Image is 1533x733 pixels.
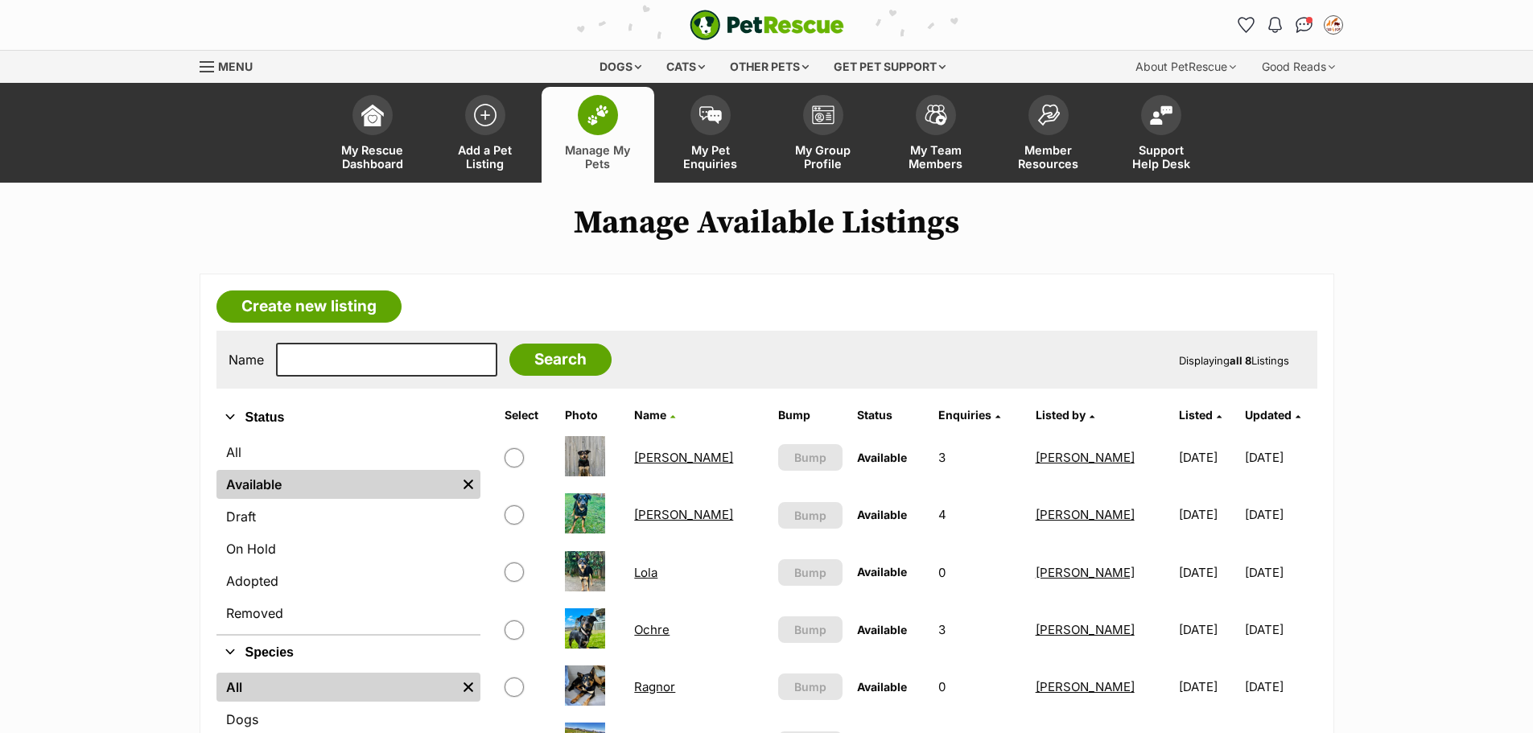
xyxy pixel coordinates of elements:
[794,564,826,581] span: Bump
[778,616,843,643] button: Bump
[1245,408,1300,422] a: Updated
[932,545,1027,600] td: 0
[1150,105,1172,125] img: help-desk-icon-fdf02630f3aa405de69fd3d07c3f3aa587a6932b1a1747fa1d2bba05be0121f9.svg
[509,344,612,376] input: Search
[690,10,844,40] a: PetRescue
[938,408,991,422] span: translation missing: en.admin.listings.index.attributes.enquiries
[1105,87,1218,183] a: Support Help Desk
[812,105,834,125] img: group-profile-icon-3fa3cf56718a62981997c0bc7e787c4b2cf8bcc04b72c1350f741eb67cf2f40e.svg
[1124,51,1247,83] div: About PetRescue
[1036,507,1135,522] a: [PERSON_NAME]
[1234,12,1259,38] a: Favourites
[1245,430,1316,485] td: [DATE]
[1036,408,1094,422] a: Listed by
[1268,17,1281,33] img: notifications-46538b983faf8c2785f20acdc204bb7945ddae34d4c08c2a6579f10ce5e182be.svg
[456,673,480,702] a: Remove filter
[316,87,429,183] a: My Rescue Dashboard
[1172,430,1243,485] td: [DATE]
[778,559,843,586] button: Bump
[778,502,843,529] button: Bump
[1251,51,1346,83] div: Good Reads
[778,673,843,700] button: Bump
[719,51,820,83] div: Other pets
[634,450,733,465] a: [PERSON_NAME]
[1172,545,1243,600] td: [DATE]
[932,602,1027,657] td: 3
[1230,354,1251,367] strong: all 8
[1036,408,1086,422] span: Listed by
[1325,17,1341,33] img: Peri Chappell profile pic
[900,143,972,171] span: My Team Members
[1036,679,1135,694] a: [PERSON_NAME]
[1245,602,1316,657] td: [DATE]
[1245,487,1316,542] td: [DATE]
[1036,622,1135,637] a: [PERSON_NAME]
[794,507,826,524] span: Bump
[992,87,1105,183] a: Member Resources
[932,659,1027,714] td: 0
[216,502,480,531] a: Draft
[925,105,947,126] img: team-members-icon-5396bd8760b3fe7c0b43da4ab00e1e3bb1a5d9ba89233759b79545d2d3fc5d0d.svg
[200,51,264,80] a: Menu
[1037,104,1060,126] img: member-resources-icon-8e73f808a243e03378d46382f2149f9095a855e16c252ad45f914b54edf8863c.svg
[1245,659,1316,714] td: [DATE]
[655,51,716,83] div: Cats
[216,290,402,323] a: Create new listing
[216,599,480,628] a: Removed
[767,87,880,183] a: My Group Profile
[216,534,480,563] a: On Hold
[336,143,409,171] span: My Rescue Dashboard
[216,470,456,499] a: Available
[449,143,521,171] span: Add a Pet Listing
[778,444,843,471] button: Bump
[1012,143,1085,171] span: Member Resources
[216,434,480,634] div: Status
[822,51,957,83] div: Get pet support
[456,470,480,499] a: Remove filter
[216,407,480,428] button: Status
[1234,12,1346,38] ul: Account quick links
[634,679,675,694] a: Ragnor
[932,487,1027,542] td: 4
[429,87,542,183] a: Add a Pet Listing
[634,507,733,522] a: [PERSON_NAME]
[857,623,907,636] span: Available
[857,508,907,521] span: Available
[699,106,722,124] img: pet-enquiries-icon-7e3ad2cf08bfb03b45e93fb7055b45f3efa6380592205ae92323e6603595dc1f.svg
[634,622,670,637] a: Ochre
[932,430,1027,485] td: 3
[1263,12,1288,38] button: Notifications
[857,565,907,579] span: Available
[634,565,657,580] a: Lola
[857,451,907,464] span: Available
[1179,408,1213,422] span: Listed
[654,87,767,183] a: My Pet Enquiries
[1296,17,1313,33] img: chat-41dd97257d64d25036548639549fe6c8038ab92f7586957e7f3b1b290dea8141.svg
[498,402,558,428] th: Select
[558,402,626,428] th: Photo
[1036,450,1135,465] a: [PERSON_NAME]
[938,408,1000,422] a: Enquiries
[218,60,253,73] span: Menu
[772,402,850,428] th: Bump
[794,449,826,466] span: Bump
[634,408,675,422] a: Name
[587,105,609,126] img: manage-my-pets-icon-02211641906a0b7f246fdf0571729dbe1e7629f14944591b6c1af311fb30b64b.svg
[851,402,930,428] th: Status
[1292,12,1317,38] a: Conversations
[1172,659,1243,714] td: [DATE]
[690,10,844,40] img: logo-e224e6f780fb5917bec1dbf3a21bbac754714ae5b6737aabdf751b685950b380.svg
[787,143,859,171] span: My Group Profile
[1179,408,1222,422] a: Listed
[216,673,456,702] a: All
[361,104,384,126] img: dashboard-icon-eb2f2d2d3e046f16d808141f083e7271f6b2e854fb5c12c21221c1fb7104beca.svg
[1036,565,1135,580] a: [PERSON_NAME]
[1245,408,1292,422] span: Updated
[1321,12,1346,38] button: My account
[1245,545,1316,600] td: [DATE]
[674,143,747,171] span: My Pet Enquiries
[1125,143,1197,171] span: Support Help Desk
[1172,602,1243,657] td: [DATE]
[634,408,666,422] span: Name
[588,51,653,83] div: Dogs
